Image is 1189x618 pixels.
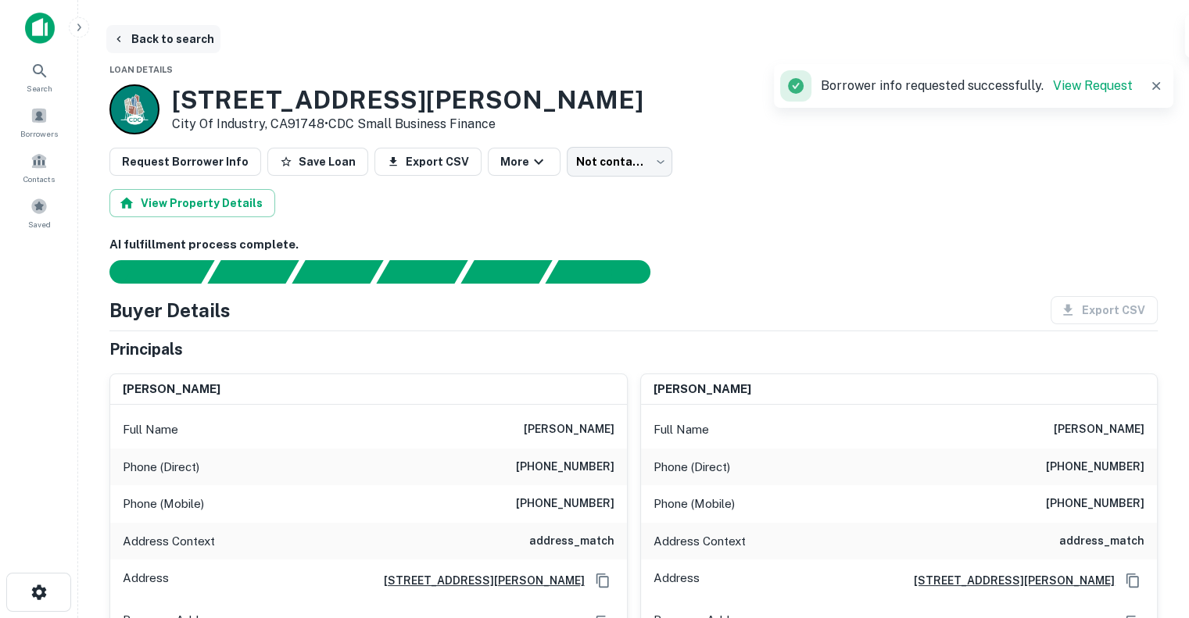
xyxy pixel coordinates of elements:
[5,146,73,188] a: Contacts
[91,260,208,284] div: Sending borrower request to AI...
[1121,569,1144,592] button: Copy Address
[25,13,55,44] img: capitalize-icon.png
[1046,495,1144,513] h6: [PHONE_NUMBER]
[292,260,383,284] div: Documents found, AI parsing details...
[123,495,204,513] p: Phone (Mobile)
[109,338,183,361] h5: Principals
[27,82,52,95] span: Search
[123,458,199,477] p: Phone (Direct)
[488,148,560,176] button: More
[5,55,73,98] a: Search
[654,532,746,551] p: Address Context
[516,495,614,513] h6: [PHONE_NUMBER]
[546,260,669,284] div: AI fulfillment process complete.
[654,420,709,439] p: Full Name
[1053,78,1133,93] a: View Request
[654,495,735,513] p: Phone (Mobile)
[1111,493,1189,568] iframe: Chat Widget
[109,148,261,176] button: Request Borrower Info
[328,116,496,131] a: CDC Small Business Finance
[371,572,585,589] a: [STREET_ADDRESS][PERSON_NAME]
[516,458,614,477] h6: [PHONE_NUMBER]
[460,260,552,284] div: Principals found, still searching for contact information. This may take time...
[376,260,467,284] div: Principals found, AI now looking for contact information...
[267,148,368,176] button: Save Loan
[123,569,169,592] p: Address
[1059,532,1144,551] h6: address_match
[109,296,231,324] h4: Buyer Details
[524,420,614,439] h6: [PERSON_NAME]
[20,127,58,140] span: Borrowers
[5,101,73,143] a: Borrowers
[109,189,275,217] button: View Property Details
[207,260,299,284] div: Your request is received and processing...
[374,148,482,176] button: Export CSV
[123,532,215,551] p: Address Context
[1054,420,1144,439] h6: [PERSON_NAME]
[172,115,643,134] p: City Of Industry, CA91748 •
[172,85,643,115] h3: [STREET_ADDRESS][PERSON_NAME]
[529,532,614,551] h6: address_match
[654,380,751,398] h6: [PERSON_NAME]
[109,65,173,74] span: Loan Details
[821,77,1133,95] p: Borrower info requested successfully.
[23,173,55,185] span: Contacts
[5,191,73,234] a: Saved
[654,458,730,477] p: Phone (Direct)
[567,147,672,177] div: Not contacted
[109,236,1158,254] h6: AI fulfillment process complete.
[123,380,220,398] h6: [PERSON_NAME]
[106,25,220,53] button: Back to search
[1046,458,1144,477] h6: [PHONE_NUMBER]
[591,569,614,592] button: Copy Address
[123,420,178,439] p: Full Name
[901,572,1115,589] a: [STREET_ADDRESS][PERSON_NAME]
[28,218,51,230] span: Saved
[654,569,700,592] p: Address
